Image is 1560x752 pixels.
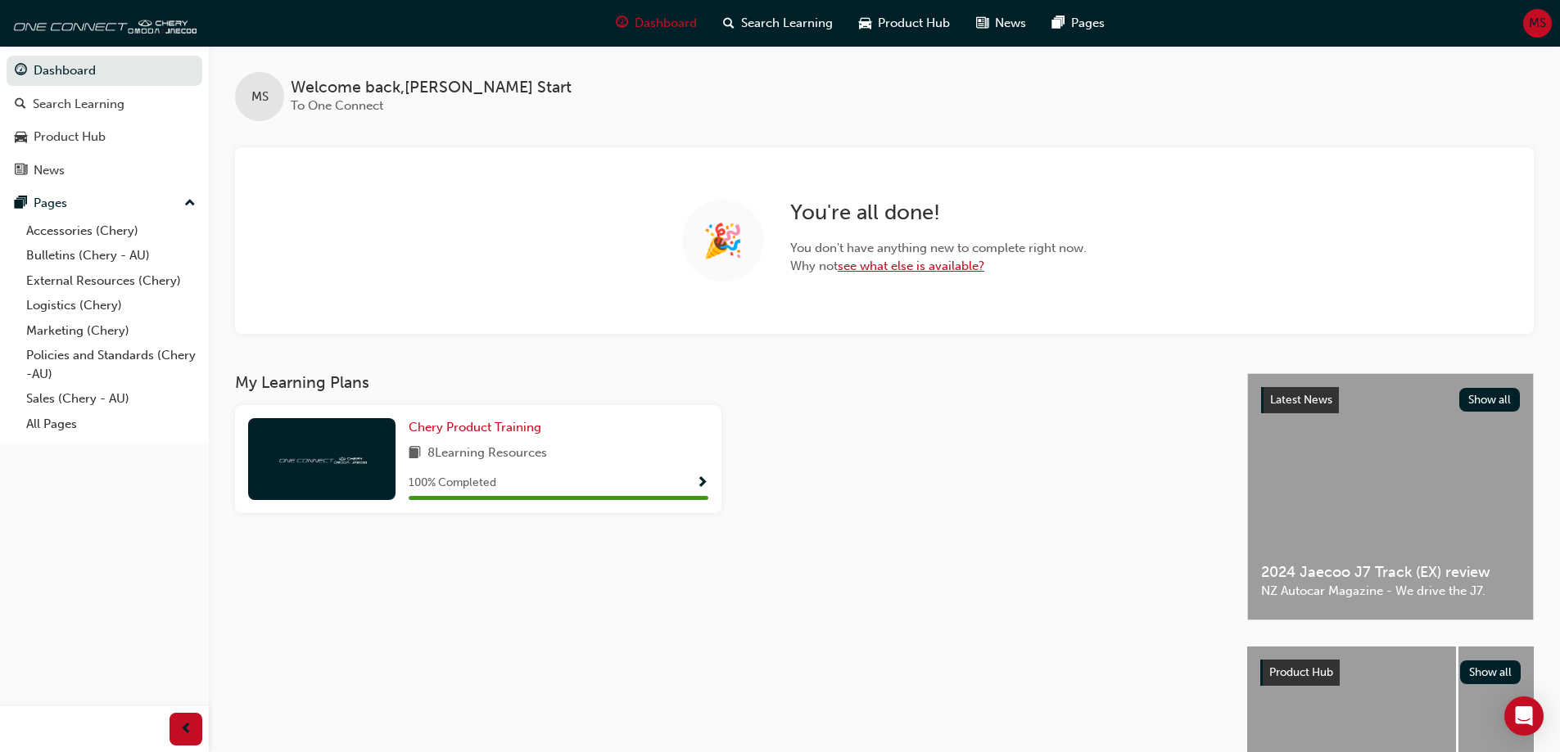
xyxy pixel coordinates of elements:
a: Latest NewsShow all [1261,387,1520,413]
span: Dashboard [635,14,697,33]
span: Why not [790,257,1087,276]
a: Latest NewsShow all2024 Jaecoo J7 Track (EX) reviewNZ Autocar Magazine - We drive the J7. [1247,373,1534,620]
span: Show Progress [696,476,708,491]
h3: My Learning Plans [235,373,1221,392]
div: Product Hub [34,128,106,146]
span: car-icon [15,130,27,145]
a: guage-iconDashboard [603,7,710,40]
button: Show all [1460,660,1522,684]
span: You don ' t have anything new to complete right now. [790,239,1087,258]
a: see what else is available? [838,259,984,273]
h2: You ' re all done! [790,200,1087,226]
a: Dashboard [7,56,202,86]
a: pages-iconPages [1039,7,1118,40]
span: Chery Product Training [409,420,541,435]
span: 2024 Jaecoo J7 Track (EX) review [1261,563,1520,582]
span: pages-icon [1052,13,1065,34]
div: Search Learning [33,95,124,114]
span: pages-icon [15,196,27,211]
a: Product Hub [7,122,202,152]
span: search-icon [723,13,735,34]
a: news-iconNews [963,7,1039,40]
span: News [995,14,1026,33]
span: car-icon [859,13,871,34]
a: External Resources (Chery) [20,268,202,294]
a: search-iconSearch Learning [710,7,846,40]
a: Bulletins (Chery - AU) [20,243,202,268]
a: News [7,155,202,186]
span: MS [251,88,269,106]
span: guage-icon [15,64,27,79]
span: Pages [1071,14,1105,33]
a: Chery Product Training [409,418,548,437]
span: Product Hub [1269,665,1333,679]
img: oneconnect [277,451,367,466]
span: Latest News [1270,393,1332,407]
a: Logistics (Chery) [20,293,202,318]
span: 8 Learning Resources [427,444,547,464]
span: MS [1529,14,1546,33]
div: Open Intercom Messenger [1504,696,1544,736]
span: To One Connect [291,98,383,113]
a: All Pages [20,412,202,437]
img: oneconnect [8,7,197,39]
a: Product HubShow all [1260,660,1521,686]
span: Welcome back , [PERSON_NAME] Start [291,79,572,97]
a: Search Learning [7,89,202,119]
span: guage-icon [616,13,628,34]
span: 100 % Completed [409,474,496,493]
button: Pages [7,188,202,218]
div: News [34,161,65,180]
div: Pages [34,194,67,213]
a: Sales (Chery - AU) [20,386,202,412]
a: Marketing (Chery) [20,318,202,344]
a: car-iconProduct Hub [846,7,963,40]
span: search-icon [15,97,26,112]
span: Product Hub [878,14,950,33]
button: MS [1523,9,1552,38]
span: news-icon [976,13,988,34]
span: NZ Autocar Magazine - We drive the J7. [1261,582,1520,601]
span: Search Learning [741,14,833,33]
button: Show Progress [696,473,708,493]
span: news-icon [15,164,27,178]
a: Policies and Standards (Chery -AU) [20,343,202,386]
span: prev-icon [180,719,192,740]
span: book-icon [409,444,421,464]
span: up-icon [184,193,196,214]
span: 🎉 [703,232,744,250]
button: Show all [1459,388,1521,412]
a: Accessories (Chery) [20,218,202,244]
button: DashboardSearch LearningProduct HubNews [7,52,202,188]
